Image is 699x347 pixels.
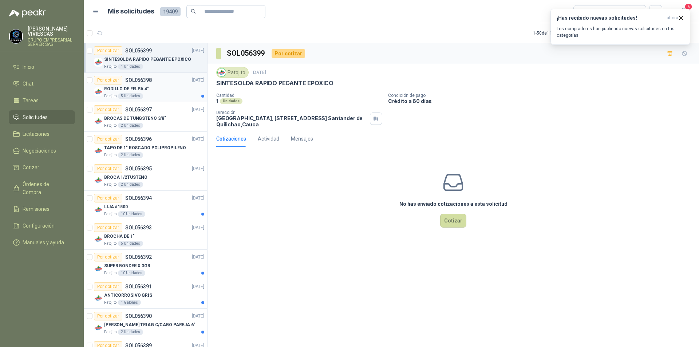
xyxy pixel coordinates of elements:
[94,164,122,173] div: Por cotizar
[216,93,382,98] p: Cantidad
[125,225,152,230] p: SOL056393
[84,309,207,338] a: Por cotizarSOL056390[DATE] Company Logo[PERSON_NAME] TRIAG C/CABO PAREJA 6'Patojito2 Unidades
[84,279,207,309] a: Por cotizarSOL056391[DATE] Company LogoANTICORROSIVO GRISPatojito1 Galones
[160,7,181,16] span: 19409
[192,106,204,113] p: [DATE]
[23,96,39,105] span: Tareas
[218,68,226,76] img: Company Logo
[104,329,116,335] p: Patojito
[291,135,313,143] div: Mensajes
[104,300,116,305] p: Patojito
[104,145,186,151] p: TAPO DE 1" ROSCADO POLIPROPILENO
[192,47,204,54] p: [DATE]
[84,73,207,102] a: Por cotizarSOL056398[DATE] Company LogoRODILLO DE FELPA 4"Patojito5 Unidades
[104,292,152,299] p: ANTICORROSIVO GRIS
[94,223,122,232] div: Por cotizar
[557,25,684,39] p: Los compradores han publicado nuevas solicitudes en tus categorías.
[557,15,664,21] h3: ¡Has recibido nuevas solicitudes!
[252,69,266,76] p: [DATE]
[9,29,23,43] img: Company Logo
[118,182,143,188] div: 2 Unidades
[84,43,207,73] a: Por cotizarSOL056399[DATE] Company LogoSINTESOLDA RAPIDO PEGANTE EPOXICOPatojito1 Unidades
[258,135,279,143] div: Actividad
[23,80,33,88] span: Chat
[104,56,191,63] p: SINTESOLDA RAPIDO PEGANTE EPOXICO
[104,86,149,92] p: RODILLO DE FELPA 4"
[104,64,116,70] p: Patojito
[118,329,143,335] div: 2 Unidades
[94,105,122,114] div: Por cotizar
[104,174,147,181] p: BROCA 1/2TUSTENO
[23,205,50,213] span: Remisiones
[23,222,55,230] span: Configuración
[125,107,152,112] p: SOL056397
[94,46,122,55] div: Por cotizar
[104,93,116,99] p: Patojito
[94,58,103,67] img: Company Logo
[108,6,154,17] h1: Mis solicitudes
[23,113,48,121] span: Solicitudes
[216,135,246,143] div: Cotizaciones
[23,147,56,155] span: Negociaciones
[125,137,152,142] p: SOL056396
[125,255,152,260] p: SOL056392
[192,313,204,320] p: [DATE]
[84,220,207,250] a: Por cotizarSOL056393[DATE] Company LogoBROCHA DE 1"Patojito5 Unidades
[677,5,690,18] button: 6
[84,191,207,220] a: Por cotizarSOL056394[DATE] Company LogoLIJA #1500Patojito10 Unidades
[9,77,75,91] a: Chat
[104,204,128,210] p: LIJA #1500
[23,63,34,71] span: Inicio
[94,76,122,84] div: Por cotizar
[104,152,116,158] p: Patojito
[118,270,145,276] div: 10 Unidades
[216,79,333,87] p: SINTESOLDA RAPIDO PEGANTE EPOXICO
[125,314,152,319] p: SOL056390
[388,93,696,98] p: Condición de pago
[94,117,103,126] img: Company Logo
[191,9,196,14] span: search
[94,312,122,320] div: Por cotizar
[216,110,367,115] p: Dirección
[84,161,207,191] a: Por cotizarSOL056395[DATE] Company LogoBROCA 1/2TUSTENOPatojito2 Unidades
[399,200,508,208] h3: No has enviado cotizaciones a esta solicitud
[104,270,116,276] p: Patojito
[104,211,116,217] p: Patojito
[192,283,204,290] p: [DATE]
[28,26,75,36] p: [PERSON_NAME] VIVIESCAS
[440,214,466,228] button: Cotizar
[94,135,122,143] div: Por cotizar
[220,98,242,104] div: Unidades
[9,236,75,249] a: Manuales y ayuda
[9,219,75,233] a: Configuración
[192,254,204,261] p: [DATE]
[550,9,690,45] button: ¡Has recibido nuevas solicitudes!ahora Los compradores han publicado nuevas solicitudes en tus ca...
[118,64,143,70] div: 1 Unidades
[104,182,116,188] p: Patojito
[125,48,152,53] p: SOL056399
[104,233,135,240] p: BROCHA DE 1"
[118,152,143,158] div: 2 Unidades
[9,202,75,216] a: Remisiones
[192,77,204,84] p: [DATE]
[118,123,143,129] div: 2 Unidades
[118,93,143,99] div: 5 Unidades
[125,78,152,83] p: SOL056398
[104,263,150,269] p: SUPER BONDER X 3GR
[23,163,39,171] span: Cotizar
[94,235,103,244] img: Company Logo
[216,115,367,127] p: [GEOGRAPHIC_DATA], [STREET_ADDRESS] Santander de Quilichao , Cauca
[272,49,305,58] div: Por cotizar
[94,282,122,291] div: Por cotizar
[94,294,103,303] img: Company Logo
[9,110,75,124] a: Solicitudes
[192,224,204,231] p: [DATE]
[192,136,204,143] p: [DATE]
[94,87,103,96] img: Company Logo
[94,205,103,214] img: Company Logo
[216,98,218,104] p: 1
[9,9,46,17] img: Logo peakr
[227,48,266,59] h3: SOL056399
[9,94,75,107] a: Tareas
[125,196,152,201] p: SOL056394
